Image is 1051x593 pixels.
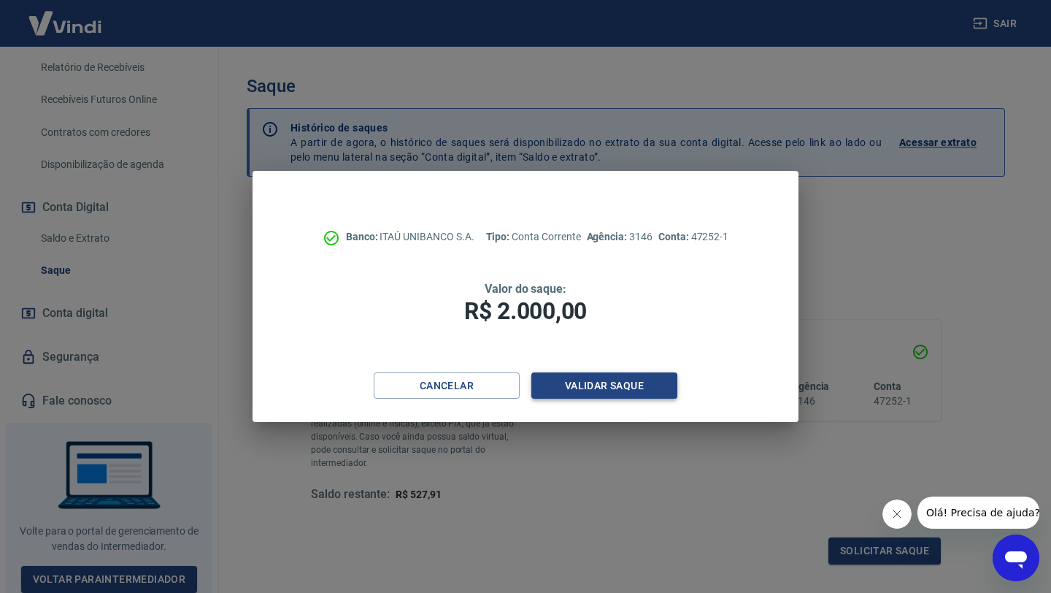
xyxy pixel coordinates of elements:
[587,231,630,242] span: Agência:
[374,372,520,399] button: Cancelar
[9,10,123,22] span: Olá! Precisa de ajuda?
[658,231,691,242] span: Conta:
[486,231,512,242] span: Tipo:
[464,297,587,325] span: R$ 2.000,00
[485,282,566,296] span: Valor do saque:
[486,229,581,245] p: Conta Corrente
[587,229,652,245] p: 3146
[993,535,1039,581] iframe: Botão para abrir a janela de mensagens
[346,229,474,245] p: ITAÚ UNIBANCO S.A.
[531,372,677,399] button: Validar saque
[658,229,728,245] p: 47252-1
[917,497,1039,529] iframe: Mensagem da empresa
[882,500,912,529] iframe: Fechar mensagem
[346,231,380,242] span: Banco:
